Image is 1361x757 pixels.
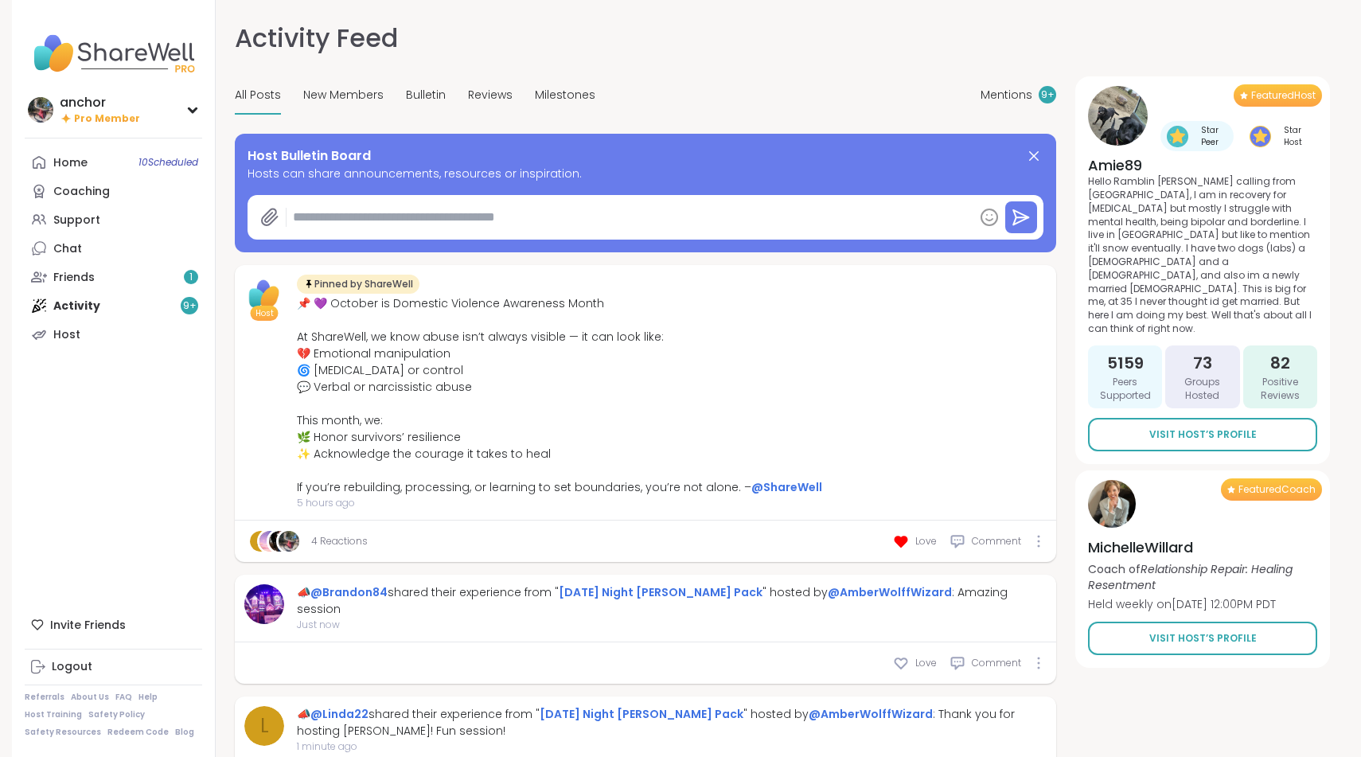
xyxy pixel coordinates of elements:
span: Star Host [1274,124,1311,148]
img: Brandon84 [244,584,284,624]
div: Host [53,327,80,343]
a: Logout [25,653,202,681]
img: anchor [279,531,299,552]
span: Comment [972,534,1021,548]
span: Love [915,534,937,548]
a: Safety Resources [25,727,101,738]
a: Support [25,205,202,234]
span: Mentions [981,87,1032,103]
span: Star Peer [1191,124,1227,148]
a: Referrals [25,692,64,703]
span: Peers Supported [1094,376,1156,403]
span: 10 Scheduled [138,156,198,169]
a: [DATE] Night [PERSON_NAME] Pack [559,584,762,600]
div: 📣 shared their experience from " " hosted by : Amazing session [297,584,1047,618]
i: Relationship Repair: Healing Resentment [1088,561,1293,593]
p: Held weekly on [DATE] 12:00PM PDT [1088,596,1317,612]
span: Host Bulletin Board [248,146,371,166]
a: Redeem Code [107,727,169,738]
img: anchor [28,97,53,123]
div: Support [53,213,100,228]
a: Coaching [25,177,202,205]
img: phillipsj4 [269,531,290,552]
p: Coach of [1088,561,1317,593]
span: All Posts [235,87,281,103]
span: 1 minute ago [297,739,1047,754]
span: Pro Member [74,112,140,126]
span: 73 [1193,352,1212,374]
a: FAQ [115,692,132,703]
div: anchor [60,94,140,111]
a: Help [138,692,158,703]
a: Blog [175,727,194,738]
span: 82 [1270,352,1290,374]
a: Host Training [25,709,82,720]
span: 5159 [1107,352,1144,374]
a: [DATE] Night [PERSON_NAME] Pack [540,706,743,722]
span: Host [255,307,274,319]
img: CharIotte [259,531,280,552]
span: Visit Host’s Profile [1149,427,1257,442]
span: Comment [972,656,1021,670]
div: Coaching [53,184,110,200]
img: Star Host [1250,126,1271,147]
span: L [260,712,269,740]
div: Pinned by ShareWell [297,275,419,294]
a: Chat [25,234,202,263]
span: Visit Host’s Profile [1149,631,1257,646]
div: Invite Friends [25,611,202,639]
a: L [244,706,284,746]
a: Visit Host’s Profile [1088,418,1317,451]
div: Home [53,155,88,171]
span: 5 hours ago [297,496,822,510]
div: Chat [53,241,82,257]
img: Star Peer [1167,126,1188,147]
div: Logout [52,659,92,675]
img: Amie89 [1088,86,1148,146]
span: Milestones [535,87,595,103]
h4: Amie89 [1088,155,1317,175]
a: Visit Host’s Profile [1088,622,1317,655]
img: MichelleWillard [1088,480,1136,528]
a: @Linda22 [310,706,369,722]
a: @AmberWolffWizard [828,584,952,600]
a: @AmberWolffWizard [809,706,933,722]
h1: Activity Feed [235,19,398,57]
span: Positive Reviews [1250,376,1311,403]
span: New Members [303,87,384,103]
span: Reviews [468,87,513,103]
span: Just now [297,618,1047,632]
span: Bulletin [406,87,446,103]
span: Groups Hosted [1172,376,1233,403]
a: Home10Scheduled [25,148,202,177]
div: Friends [53,270,95,286]
span: A [256,531,265,552]
a: About Us [71,692,109,703]
a: 4 Reactions [311,534,368,548]
span: Hosts can share announcements, resources or inspiration. [248,166,1043,182]
span: Featured Host [1251,89,1316,102]
a: @Brandon84 [310,584,388,600]
div: 📣 shared their experience from " " hosted by : Thank you for hosting [PERSON_NAME]! Fun session! [297,706,1047,739]
a: Safety Policy [88,709,145,720]
a: Host [25,320,202,349]
span: Featured Coach [1238,483,1316,496]
a: Friends1 [25,263,202,291]
h4: MichelleWillard [1088,537,1317,557]
img: ShareWell [244,275,284,314]
span: Love [915,656,937,670]
div: 📌 💜 October is Domestic Violence Awareness Month At ShareWell, we know abuse isn’t always visible... [297,295,822,496]
p: Hello Ramblin [PERSON_NAME] calling from [GEOGRAPHIC_DATA], I am in recovery for [MEDICAL_DATA] b... [1088,175,1317,336]
img: ShareWell Nav Logo [25,25,202,81]
span: 9 + [1041,88,1055,102]
a: @ShareWell [751,479,822,495]
span: 1 [189,271,193,284]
